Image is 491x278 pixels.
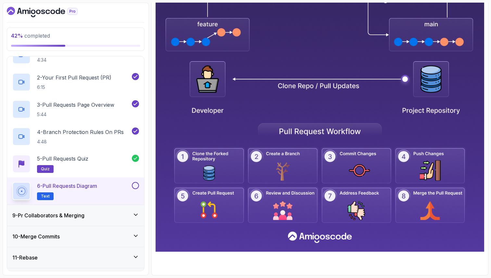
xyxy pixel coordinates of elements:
[37,111,114,118] p: 5:44
[12,127,139,146] button: 4-Branch Protection Rules On PRs4:48
[37,74,111,81] p: 2 - Your First Pull Request (PR)
[37,84,111,91] p: 6:15
[37,101,114,109] p: 3 - Pull Requests Page Overview
[12,100,139,118] button: 3-Pull Requests Page Overview5:44
[37,57,74,63] p: 4:34
[41,194,50,199] span: Text
[37,155,88,163] p: 5 - Pull Requests Quiz
[37,182,97,190] p: 6 - Pull Requests Diagram
[37,128,124,136] p: 4 - Branch Protection Rules On PRs
[12,254,38,261] h3: 11 - Rebase
[7,205,144,226] button: 9-Pr Collaborators & Merging
[37,139,124,145] p: 4:48
[12,233,60,240] h3: 10 - Merge Commits
[11,32,50,39] span: completed
[41,166,50,172] span: quiz
[12,182,139,200] button: 6-Pull Requests DiagramText
[7,247,144,268] button: 11-Rebase
[12,73,139,91] button: 2-Your First Pull Request (PR)6:15
[7,226,144,247] button: 10-Merge Commits
[12,212,84,219] h3: 9 - Pr Collaborators & Merging
[11,32,23,39] span: 42 %
[12,155,139,173] button: 5-Pull Requests Quizquiz
[7,7,93,17] a: Dashboard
